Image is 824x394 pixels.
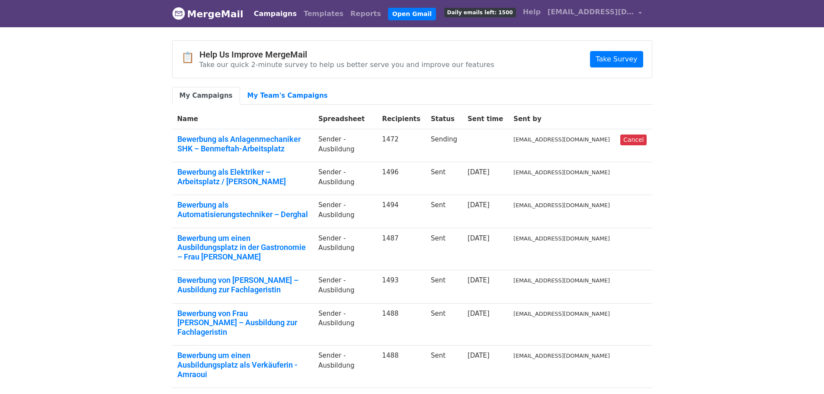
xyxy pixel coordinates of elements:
h4: Help Us Improve MergeMail [199,49,494,60]
iframe: Chat Widget [781,352,824,394]
small: [EMAIL_ADDRESS][DOMAIN_NAME] [513,277,610,284]
a: [DATE] [468,276,490,284]
td: Sender -Ausbildung [313,195,377,228]
a: Templates [300,5,347,22]
a: [DATE] [468,234,490,242]
td: 1496 [377,162,426,195]
a: Bewerbung als Anlagenmechaniker SHK – Benmeftah-Arbeitsplatz [177,135,308,153]
a: Bewerbung von [PERSON_NAME] – Ausbildung zur Fachlageristin [177,275,308,294]
a: Bewerbung von Frau [PERSON_NAME] – Ausbildung zur Fachlageristin [177,309,308,337]
a: Bewerbung um einen Ausbildungsplatz in der Gastronomie – Frau [PERSON_NAME] [177,234,308,262]
td: Sender -Ausbildung [313,162,377,195]
a: Help [519,3,544,21]
td: Sender -Ausbildung [313,129,377,162]
td: Sending [426,129,462,162]
a: Campaigns [250,5,300,22]
a: Bewerbung um einen Ausbildungsplatz als Verkäuferin - Amraoui [177,351,308,379]
td: Sent [426,303,462,346]
td: 1488 [377,303,426,346]
a: [DATE] [468,352,490,359]
a: Bewerbung als Automatisierungstechniker – Derghal [177,200,308,219]
td: 1472 [377,129,426,162]
a: [EMAIL_ADDRESS][DOMAIN_NAME] [544,3,645,24]
td: Sender -Ausbildung [313,303,377,346]
span: 📋 [181,51,199,64]
small: [EMAIL_ADDRESS][DOMAIN_NAME] [513,352,610,359]
td: Sent [426,162,462,195]
small: [EMAIL_ADDRESS][DOMAIN_NAME] [513,202,610,208]
a: Bewerbung als Elektriker – Arbeitsplatz / [PERSON_NAME] [177,167,308,186]
a: [DATE] [468,201,490,209]
th: Spreadsheet [313,109,377,129]
p: Take our quick 2-minute survey to help us better serve you and improve our features [199,60,494,69]
a: My Team's Campaigns [240,87,335,105]
td: 1487 [377,228,426,270]
small: [EMAIL_ADDRESS][DOMAIN_NAME] [513,235,610,242]
td: Sent [426,346,462,388]
td: Sent [426,270,462,303]
td: 1493 [377,270,426,303]
a: Open Gmail [388,8,436,20]
span: [EMAIL_ADDRESS][DOMAIN_NAME] [548,7,634,17]
td: Sent [426,228,462,270]
a: Cancel [620,135,647,145]
small: [EMAIL_ADDRESS][DOMAIN_NAME] [513,136,610,143]
th: Recipients [377,109,426,129]
a: [DATE] [468,168,490,176]
img: MergeMail logo [172,7,185,20]
td: Sender -Ausbildung [313,228,377,270]
td: 1488 [377,346,426,388]
a: [DATE] [468,310,490,317]
th: Status [426,109,462,129]
th: Sent time [462,109,508,129]
a: MergeMail [172,5,244,23]
small: [EMAIL_ADDRESS][DOMAIN_NAME] [513,311,610,317]
th: Name [172,109,314,129]
span: Daily emails left: 1500 [444,8,516,17]
a: Daily emails left: 1500 [441,3,519,21]
td: Sent [426,195,462,228]
td: 1494 [377,195,426,228]
small: [EMAIL_ADDRESS][DOMAIN_NAME] [513,169,610,176]
td: Sender -Ausbildung [313,346,377,388]
th: Sent by [508,109,615,129]
a: My Campaigns [172,87,240,105]
a: Reports [347,5,385,22]
div: Chat-Widget [781,352,824,394]
a: Take Survey [590,51,643,67]
td: Sender -Ausbildung [313,270,377,303]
